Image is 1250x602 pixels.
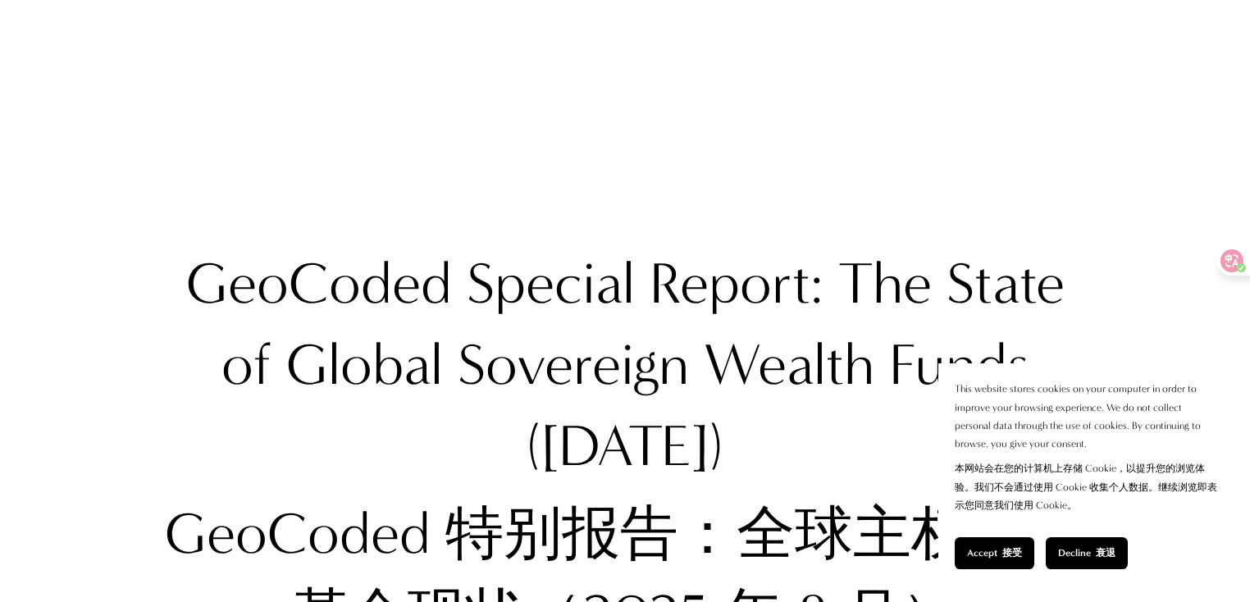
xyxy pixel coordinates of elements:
[1002,547,1022,559] font: 接受
[955,537,1034,569] button: Accept 接受
[955,463,1217,510] font: 本网站会在您的计算机上存储 Cookie，以提升您的浏览体验。我们不会通过使用 Cookie 收集个人数据。继续浏览即表示您同意我们使用 Cookie。
[1096,547,1115,559] font: 衰退
[1058,546,1115,560] span: Decline
[967,546,1022,560] span: Accept
[1046,537,1128,569] button: Decline 衰退
[955,380,1217,521] p: This website stores cookies on your computer in order to improve your browsing experience. We do ...
[938,363,1234,586] section: Cookie banner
